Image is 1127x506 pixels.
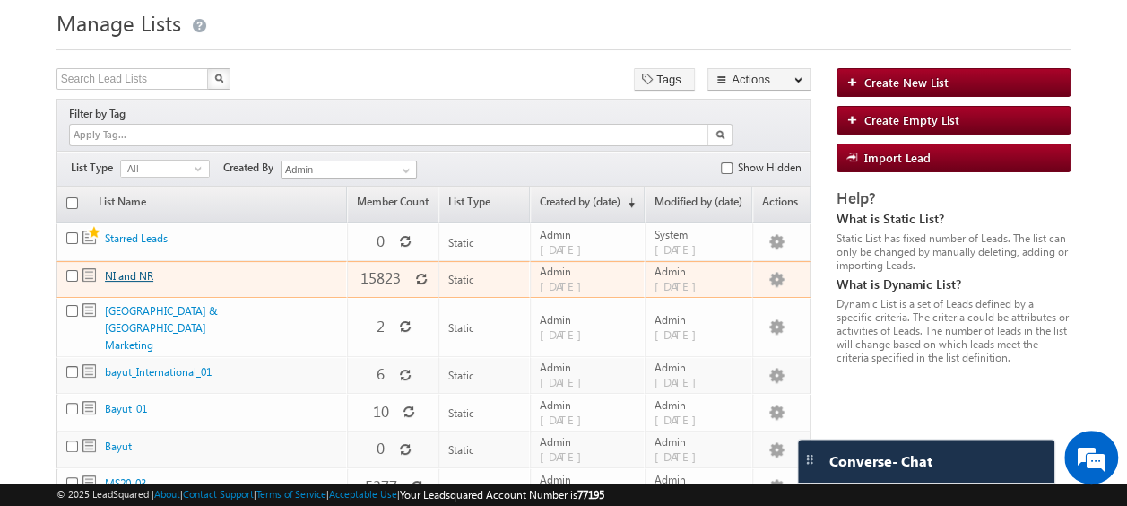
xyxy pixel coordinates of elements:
[82,364,96,378] span: Static
[837,211,1071,227] div: What is Static List?
[829,453,932,469] span: Converse - Chat
[655,374,706,389] span: [DATE]
[105,402,147,415] a: Bayut_01
[540,398,637,412] span: Admin
[348,188,438,222] a: Member Count
[655,228,744,241] span: System
[540,313,637,327] span: Admin
[540,327,591,342] span: [DATE]
[82,475,96,489] span: Static
[655,278,706,293] span: [DATE]
[329,488,397,500] a: Acceptable Use
[377,316,385,336] span: 2
[105,440,132,453] a: Bayut
[864,112,959,127] span: Create Empty List
[360,267,401,288] span: 15823
[802,452,817,467] img: carter-drag
[846,114,864,125] img: add_icon.png
[448,481,474,494] span: Static
[448,321,474,335] span: Static
[707,68,811,91] button: Actions
[105,365,212,379] a: bayut_International_01
[281,161,417,179] input: Type to Search
[195,164,209,172] span: select
[364,475,396,496] span: 5377
[82,303,96,317] span: Static
[646,188,751,222] a: Modified by (date)
[82,439,96,452] span: Static
[737,160,801,176] label: Show Hidden
[121,161,195,177] span: All
[66,197,78,209] input: Check all records
[256,488,326,500] a: Terms of Service
[540,473,637,486] span: Admin
[540,241,591,257] span: [DATE]
[837,231,1071,272] div: Static List has fixed number of Leads. The list can only be changed by manually deleting, adding ...
[82,224,102,244] span: Static
[90,188,155,222] a: List Name
[655,361,744,374] span: Admin
[377,438,385,458] span: 0
[864,74,949,90] span: Create New List
[655,412,706,427] span: [DATE]
[655,241,706,257] span: [DATE]
[56,486,604,503] span: © 2025 LeadSquared | | | | |
[655,398,744,412] span: Admin
[837,297,1071,364] div: Dynamic List is a set of Leads defined by a specific criteria. The criteria could be attributes o...
[393,161,415,179] a: Show All Items
[540,412,591,427] span: [DATE]
[655,313,744,327] span: Admin
[540,435,637,449] span: Admin
[223,160,281,176] span: Created By
[864,150,931,165] span: Import Lead
[540,374,591,389] span: [DATE]
[837,276,1071,292] div: What is Dynamic List?
[448,369,474,382] span: Static
[71,160,120,176] span: List Type
[214,74,223,83] img: Search
[448,443,474,457] span: Static
[448,406,474,420] span: Static
[105,231,168,245] a: Starred Leads
[540,265,637,278] span: Admin
[655,435,744,449] span: Admin
[837,144,1071,172] a: Import Lead
[72,127,178,143] input: Apply Tag...
[655,449,706,464] span: [DATE]
[105,304,218,352] a: [GEOGRAPHIC_DATA] & [GEOGRAPHIC_DATA] Marketing
[372,401,388,422] span: 10
[655,265,744,278] span: Admin
[540,449,591,464] span: [DATE]
[377,231,385,251] span: 0
[56,8,181,37] span: Manage Lists
[448,236,474,249] span: Static
[634,68,695,91] button: Tags
[448,273,474,286] span: Static
[577,488,604,502] span: 77195
[69,104,132,124] div: Filter by Tag
[531,188,644,222] a: Created by (date)(sorted descending)
[655,473,744,486] span: Admin
[400,488,604,502] span: Your Leadsquared Account Number is
[846,152,864,162] img: import_icon.png
[837,190,1071,206] div: Help?
[439,188,529,222] a: List Type
[715,130,724,139] img: Search
[540,228,637,241] span: Admin
[753,188,810,222] span: Actions
[183,488,254,500] a: Contact Support
[154,488,180,500] a: About
[105,476,146,490] a: MS20_03
[377,363,385,384] span: 6
[540,361,637,374] span: Admin
[82,401,96,414] span: Static
[620,196,635,210] span: (sorted descending)
[540,278,591,293] span: [DATE]
[82,268,96,282] span: Static
[846,76,864,87] img: add_icon.png
[105,269,153,283] a: NI and NR
[655,327,706,342] span: [DATE]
